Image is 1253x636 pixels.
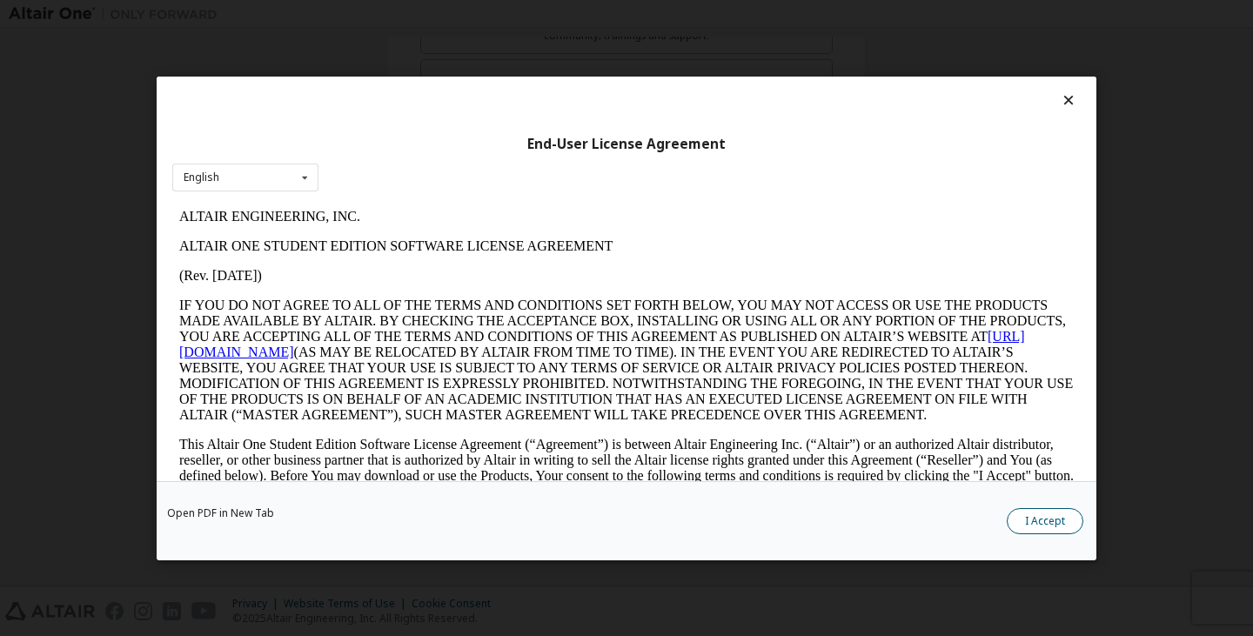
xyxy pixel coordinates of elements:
[7,37,901,52] p: ALTAIR ONE STUDENT EDITION SOFTWARE LICENSE AGREEMENT
[7,96,901,221] p: IF YOU DO NOT AGREE TO ALL OF THE TERMS AND CONDITIONS SET FORTH BELOW, YOU MAY NOT ACCESS OR USE...
[7,7,901,23] p: ALTAIR ENGINEERING, INC.
[1007,507,1083,533] button: I Accept
[7,235,901,298] p: This Altair One Student Edition Software License Agreement (“Agreement”) is between Altair Engine...
[7,66,901,82] p: (Rev. [DATE])
[7,127,853,157] a: [URL][DOMAIN_NAME]
[172,135,1081,152] div: End-User License Agreement
[167,507,274,518] a: Open PDF in New Tab
[184,172,219,183] div: English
